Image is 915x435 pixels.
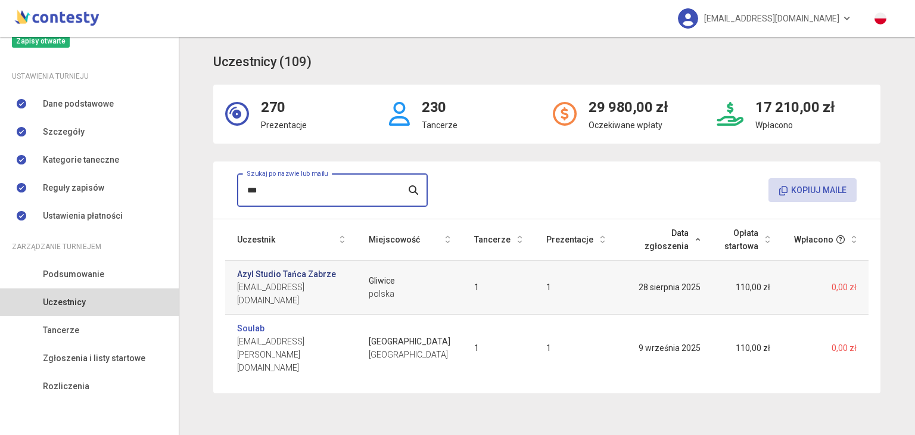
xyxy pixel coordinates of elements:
[237,322,264,335] a: Soulab
[12,70,167,83] div: Ustawienia turnieju
[261,119,307,132] p: Prezentacje
[43,209,123,222] span: Ustawienia płatności
[237,281,345,307] span: [EMAIL_ADDRESS][DOMAIN_NAME]
[237,268,336,281] a: Azyl Studio Tańca Zabrze
[589,119,668,132] p: Oczekiwane wpłaty
[12,240,101,253] span: Zarządzanie turniejem
[755,97,835,119] h2: 17 210,00 zł
[462,219,534,260] th: Tancerze
[261,97,307,119] h2: 270
[43,352,145,365] span: Zgłoszenia i listy startowe
[225,219,357,260] th: Uczestnik
[422,119,457,132] p: Tancerze
[712,219,782,260] th: Opłata startowa
[369,348,450,361] span: [GEOGRAPHIC_DATA]
[237,335,345,374] span: [EMAIL_ADDRESS][PERSON_NAME][DOMAIN_NAME]
[43,181,104,194] span: Reguły zapisów
[462,315,534,382] td: 1
[794,233,833,246] span: Wpłacono
[12,35,70,48] span: Zapisy otwarte
[782,260,869,315] td: 0,00 zł
[369,335,450,348] span: [GEOGRAPHIC_DATA]
[534,260,617,315] td: 1
[755,119,835,132] p: Wpłacono
[43,268,104,281] span: Podsumowanie
[768,178,857,202] button: Kopiuj maile
[704,6,839,31] span: [EMAIL_ADDRESS][DOMAIN_NAME]
[43,324,79,337] span: Tancerze
[782,315,869,382] td: 0,00 zł
[213,52,312,73] h3: Uczestnicy (109)
[422,97,457,119] h2: 230
[617,219,712,260] th: Data zgłoszenia
[43,125,85,138] span: Szczegóły
[617,260,712,315] td: 28 sierpnia 2025
[43,97,114,110] span: Dane podstawowe
[462,260,534,315] td: 1
[534,219,617,260] th: Prezentacje
[712,260,782,315] td: 110,00 zł
[43,380,89,393] span: Rozliczenia
[369,287,450,300] span: polska
[369,274,450,287] span: Gliwice
[357,219,462,260] th: Miejscowość
[589,97,668,119] h2: 29 980,00 zł
[617,315,712,382] td: 9 września 2025
[712,315,782,382] td: 110,00 zł
[534,315,617,382] td: 1
[43,153,119,166] span: Kategorie taneczne
[43,296,86,309] span: Uczestnicy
